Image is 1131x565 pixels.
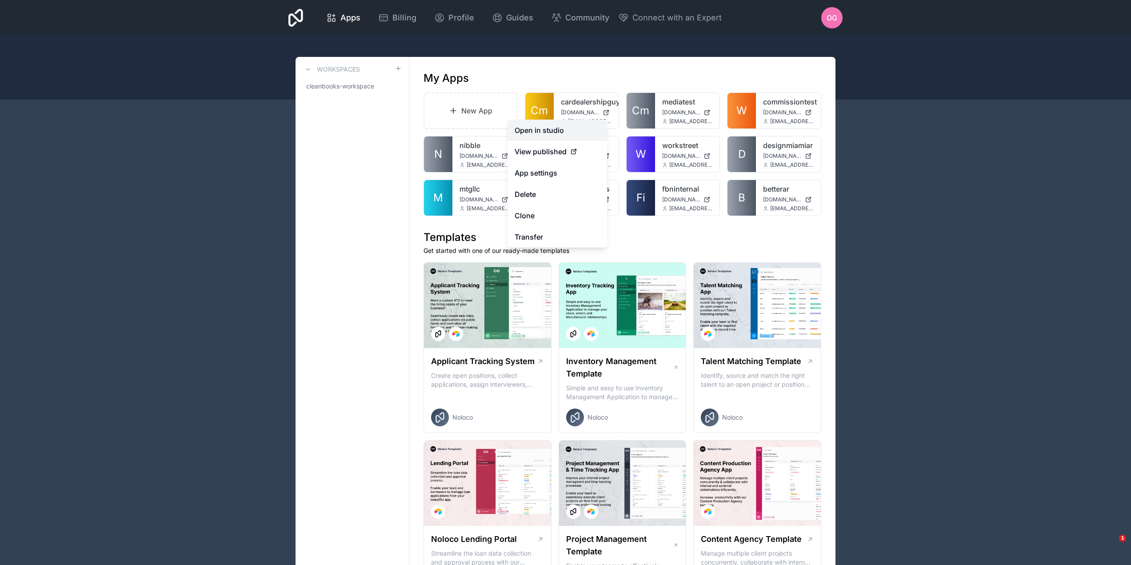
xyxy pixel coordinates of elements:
span: N [434,147,442,161]
img: Airtable Logo [587,508,595,515]
a: [DOMAIN_NAME] [662,109,713,116]
a: Community [544,8,616,28]
a: betterar [763,184,814,194]
a: Cm [525,93,554,128]
span: cleanbooks-workspace [306,82,374,91]
a: [DOMAIN_NAME] [763,196,814,203]
h1: Project Management Template [566,533,672,558]
span: D [738,147,746,161]
span: M [433,191,443,205]
h1: My Apps [424,71,469,85]
a: Billing [371,8,424,28]
span: [DOMAIN_NAME] [460,152,498,160]
iframe: Intercom live chat [1101,535,1122,556]
span: OG [827,12,837,23]
img: Airtable Logo [704,508,711,515]
a: [DOMAIN_NAME] [460,196,510,203]
h1: Applicant Tracking System [431,355,535,368]
span: [EMAIL_ADDRESS] [467,161,510,168]
span: Apps [340,12,360,24]
span: Guides [506,12,533,24]
p: Get started with one of our ready-made templates [424,246,821,255]
a: Profile [427,8,481,28]
h1: Content Agency Template [701,533,802,545]
a: [DOMAIN_NAME] [763,152,814,160]
a: Guides [485,8,540,28]
a: commissiontest [763,96,814,107]
span: 1 [1119,535,1126,542]
span: Fi [636,191,645,205]
span: [DOMAIN_NAME] [763,152,801,160]
a: designmiamiar [763,140,814,151]
a: [DOMAIN_NAME] [662,152,713,160]
a: M [424,180,452,216]
img: Airtable Logo [587,330,595,337]
a: New App [424,92,518,129]
h1: Noloco Lending Portal [431,533,517,545]
span: [DOMAIN_NAME] [763,196,801,203]
span: [EMAIL_ADDRESS] [770,161,814,168]
h1: Inventory Management Template [566,355,673,380]
span: Noloco [722,413,743,422]
a: Fi [627,180,655,216]
a: Workspaces [303,64,360,75]
span: Noloco [452,413,473,422]
a: workstreet [662,140,713,151]
a: mediatest [662,96,713,107]
a: View published [508,141,607,162]
p: Simple and easy to use Inventory Management Application to manage your stock, orders and Manufact... [566,384,679,401]
span: Profile [448,12,474,24]
span: W [635,147,646,161]
span: [EMAIL_ADDRESS] [770,205,814,212]
a: fbninternal [662,184,713,194]
span: [DOMAIN_NAME] [561,109,599,116]
span: Cm [632,104,649,118]
span: Billing [392,12,416,24]
a: cardealershipguy [561,96,611,107]
a: nibble [460,140,510,151]
a: cleanbooks-workspace [303,78,402,94]
a: [DOMAIN_NAME] [460,152,510,160]
span: [EMAIL_ADDRESS] [467,205,510,212]
button: Connect with an Expert [618,12,722,24]
span: [EMAIL_ADDRESS] [669,205,713,212]
span: Connect with an Expert [632,12,722,24]
a: Transfer [508,226,607,248]
p: Create open positions, collect applications, assign interviewers, centralise candidate feedback a... [431,371,544,389]
span: B [738,191,745,205]
a: W [727,93,756,128]
span: [DOMAIN_NAME] [460,196,498,203]
img: Airtable Logo [435,508,442,515]
h1: Templates [424,230,821,244]
img: Airtable Logo [704,330,711,337]
a: mtgllc [460,184,510,194]
span: [EMAIL_ADDRESS] [669,161,713,168]
span: [DOMAIN_NAME] [662,152,700,160]
a: Apps [319,8,368,28]
a: D [727,136,756,172]
span: Cm [531,104,548,118]
a: [DOMAIN_NAME] [662,196,713,203]
h1: Talent Matching Template [701,355,801,368]
a: [DOMAIN_NAME] [763,109,814,116]
span: W [736,104,747,118]
a: N [424,136,452,172]
img: Airtable Logo [452,330,460,337]
span: [EMAIL_ADDRESS] [568,118,611,125]
span: [EMAIL_ADDRESS] [770,118,814,125]
a: Open in studio [508,120,607,141]
span: Community [565,12,609,24]
span: [DOMAIN_NAME] [662,109,700,116]
a: W [627,136,655,172]
h3: Workspaces [317,65,360,74]
a: [DOMAIN_NAME] [561,109,611,116]
span: Noloco [587,413,608,422]
a: App settings [508,162,607,184]
span: [DOMAIN_NAME] [662,196,700,203]
span: View published [515,146,567,157]
a: Cm [627,93,655,128]
button: Delete [508,184,607,205]
a: B [727,180,756,216]
p: Identify, source and match the right talent to an open project or position with our Talent Matchi... [701,371,814,389]
a: Clone [508,205,607,226]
